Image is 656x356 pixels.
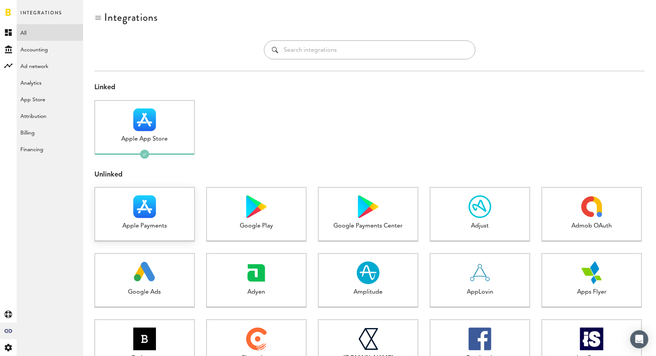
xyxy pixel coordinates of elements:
[207,222,306,231] div: Google Play
[17,41,83,57] a: Accounting
[580,328,604,350] img: ironSource
[134,262,156,284] img: Google Ads
[431,288,529,297] div: AppLovin
[542,222,641,231] div: Admob OAuth
[319,288,418,297] div: Amplitude
[95,222,194,231] div: Apple Payments
[630,330,648,348] div: Open Intercom Messenger
[469,328,491,350] img: Facebook
[133,195,156,218] img: Apple Payments
[17,141,83,157] a: Financing
[95,288,194,297] div: Google Ads
[358,195,378,218] img: Google Payments Center
[469,262,491,284] img: AppLovin
[17,74,83,91] a: Analytics
[17,124,83,141] a: Billing
[95,135,194,144] div: Apple App Store
[207,288,306,297] div: Adyen
[17,107,83,124] a: Attribution
[20,8,62,24] span: Integrations
[245,262,268,284] img: Adyen
[542,288,641,297] div: Apps Flyer
[358,328,378,350] img: Checkout.com
[94,170,645,180] div: Unlinked
[133,108,156,131] img: Apple App Store
[246,328,266,350] img: Chargebee
[284,41,468,59] input: Search integrations
[104,11,158,23] div: Integrations
[431,222,529,231] div: Adjust
[17,91,83,107] a: App Store
[469,195,491,218] img: Adjust
[94,83,645,93] div: Linked
[246,195,267,218] img: Google Play
[357,262,380,284] img: Amplitude
[16,5,43,12] span: Support
[580,195,603,218] img: Admob OAuth
[17,24,83,41] a: All
[580,262,603,284] img: Apps Flyer
[319,222,418,231] div: Google Payments Center
[133,328,156,350] img: Braintree
[17,57,83,74] a: Ad network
